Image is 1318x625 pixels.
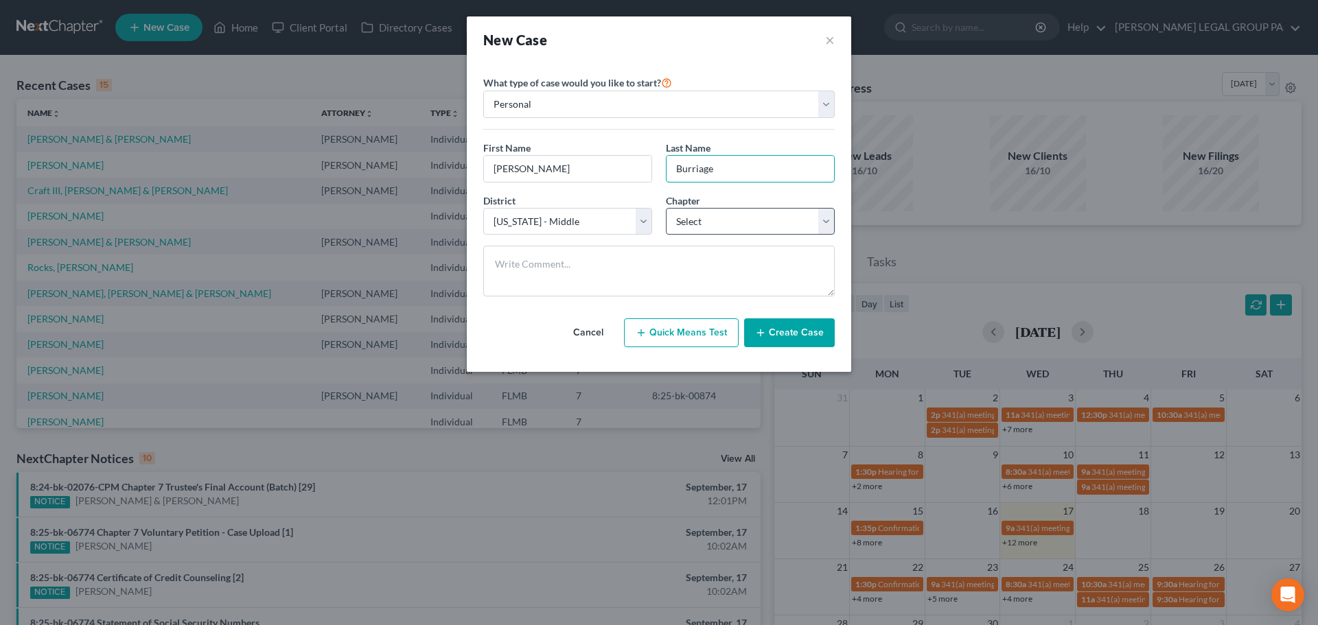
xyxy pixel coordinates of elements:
span: Last Name [666,142,710,154]
span: First Name [483,142,531,154]
div: Open Intercom Messenger [1271,578,1304,611]
span: Chapter [666,195,700,207]
button: Quick Means Test [624,318,739,347]
label: What type of case would you like to start? [483,74,672,91]
button: Cancel [558,319,618,346]
span: District [483,195,516,207]
button: × [825,30,835,49]
strong: New Case [483,32,547,48]
input: Enter Last Name [667,156,834,182]
input: Enter First Name [484,156,651,182]
button: Create Case [744,318,835,347]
